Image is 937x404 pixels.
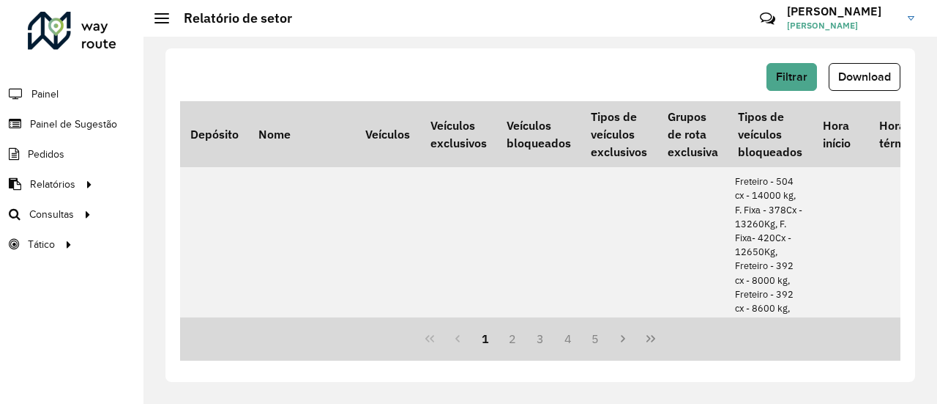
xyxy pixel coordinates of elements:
span: Consultas [29,207,74,222]
th: Veículos [355,101,419,167]
th: Grupos de rota exclusiva [657,101,728,167]
button: Filtrar [766,63,817,91]
th: Tipos de veículos exclusivos [581,101,657,167]
span: Pedidos [28,147,64,162]
th: Nome [248,101,355,167]
th: Veículos bloqueados [496,101,581,167]
span: Download [838,70,891,83]
th: Tipos de veículos bloqueados [728,101,812,167]
h2: Relatório de setor [169,10,292,26]
span: Relatórios [30,177,75,192]
th: Depósito [180,101,248,167]
h3: [PERSON_NAME] [787,4,897,18]
button: Download [829,63,900,91]
button: 3 [526,325,554,353]
th: Veículos exclusivos [420,101,496,167]
span: Filtrar [776,70,807,83]
a: Contato Rápido [752,3,783,34]
button: Next Page [609,325,637,353]
span: Tático [28,237,55,252]
button: 4 [554,325,582,353]
th: Hora início [813,101,869,167]
th: Hora término [869,101,930,167]
button: 5 [582,325,610,353]
span: Painel [31,87,59,102]
button: 1 [471,325,499,353]
span: Painel de Sugestão [30,117,117,132]
span: [PERSON_NAME] [787,19,897,32]
button: 2 [499,325,526,353]
button: Last Page [637,325,665,353]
